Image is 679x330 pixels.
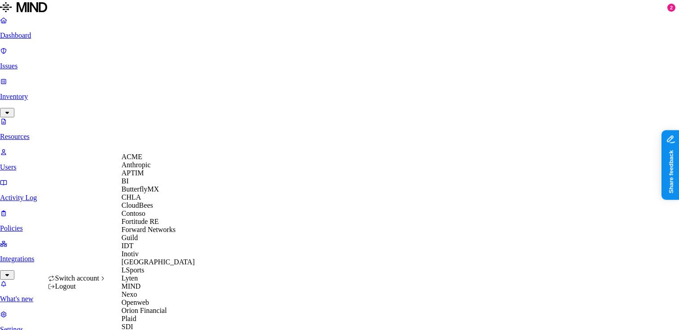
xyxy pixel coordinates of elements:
span: Openweb [122,299,149,306]
span: Plaid [122,315,137,322]
span: CHLA [122,193,141,201]
span: Forward Networks [122,226,176,233]
span: ACME [122,153,142,161]
span: Switch account [55,274,99,282]
span: Inotiv [122,250,139,258]
span: [GEOGRAPHIC_DATA] [122,258,195,266]
span: Fortitude RE [122,218,159,225]
span: BI [122,177,129,185]
span: CloudBees [122,201,153,209]
span: APTIM [122,169,144,177]
div: Logout [48,282,106,290]
span: Guild [122,234,138,241]
span: LSports [122,266,145,274]
span: Anthropic [122,161,151,169]
span: IDT [122,242,134,250]
span: MIND [122,282,141,290]
span: Contoso [122,210,145,217]
span: ButterflyMX [122,185,159,193]
span: Lyten [122,274,138,282]
span: Nexo [122,290,137,298]
span: Orion Financial [122,307,167,314]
